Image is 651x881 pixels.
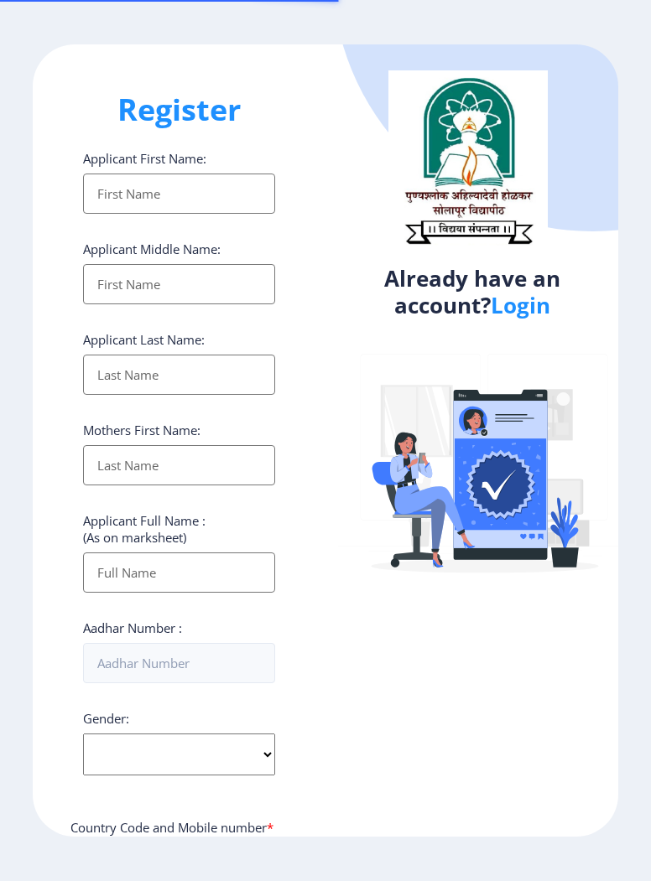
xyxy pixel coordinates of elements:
h4: Already have an account? [338,265,606,319]
h1: Register [83,90,275,130]
label: Applicant Middle Name: [83,241,221,257]
input: Last Name [83,355,275,395]
input: Full Name [83,552,275,593]
label: Country Code and Mobile number [70,819,273,836]
input: First Name [83,174,275,214]
label: Applicant Full Name : (As on marksheet) [83,512,206,546]
label: Mothers First Name: [83,422,201,438]
img: Verified-rafiki.svg [338,322,632,615]
input: Last Name [83,445,275,485]
input: First Name [83,264,275,304]
label: Gender: [83,710,129,727]
label: Applicant First Name: [83,150,206,167]
input: Aadhar Number [83,643,275,683]
label: Aadhar Number : [83,619,182,636]
img: logo [388,70,548,250]
label: Applicant Last Name: [83,331,205,348]
a: Login [491,290,550,320]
